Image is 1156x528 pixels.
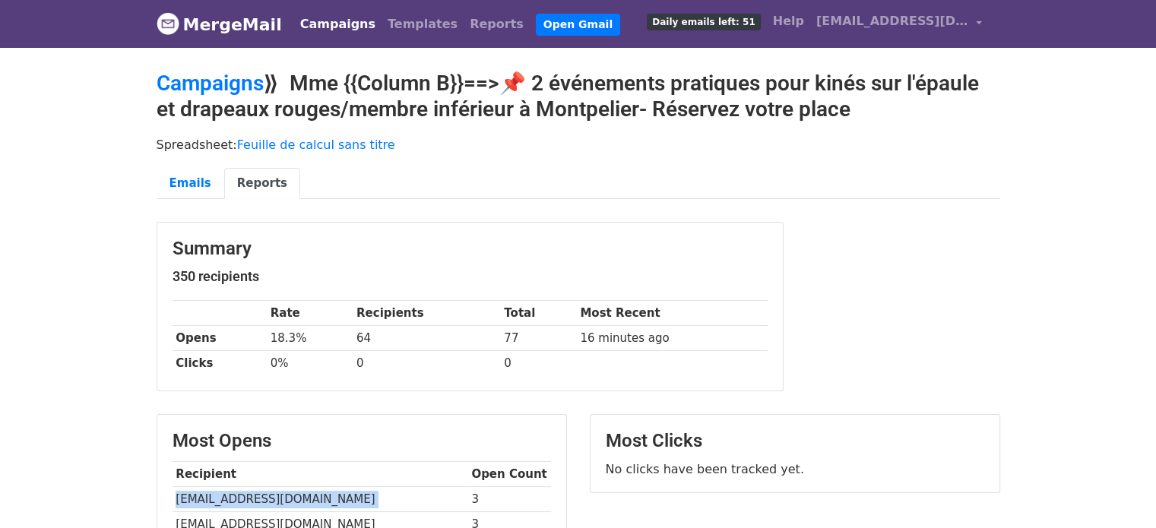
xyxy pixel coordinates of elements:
td: [EMAIL_ADDRESS][DOMAIN_NAME] [173,487,468,512]
a: Templates [382,9,464,40]
th: Rate [267,301,353,326]
p: Spreadsheet: [157,137,1000,153]
a: Help [767,6,810,36]
a: Open Gmail [536,14,620,36]
a: Campaigns [157,71,264,96]
a: Campaigns [294,9,382,40]
h3: Summary [173,238,768,260]
th: Most Recent [577,301,768,326]
th: Recipients [353,301,500,326]
h3: Most Opens [173,430,551,452]
h2: ⟫ Mme {{Column B}}==>📌 2 événements pratiques pour kinés sur l'épaule et drapeaux rouges/membre i... [157,71,1000,122]
th: Recipient [173,462,468,487]
td: 18.3% [267,326,353,351]
a: Reports [464,9,530,40]
td: 0 [353,351,500,376]
td: 0% [267,351,353,376]
th: Clicks [173,351,267,376]
td: 16 minutes ago [577,326,768,351]
a: [EMAIL_ADDRESS][DOMAIN_NAME] [810,6,988,42]
a: MergeMail [157,8,282,40]
th: Total [500,301,576,326]
h3: Most Clicks [606,430,984,452]
iframe: Chat Widget [1080,455,1156,528]
td: 64 [353,326,500,351]
td: 3 [468,487,551,512]
p: No clicks have been tracked yet. [606,461,984,477]
span: [EMAIL_ADDRESS][DOMAIN_NAME] [816,12,968,30]
a: Feuille de calcul sans titre [237,138,395,152]
img: MergeMail logo [157,12,179,35]
h5: 350 recipients [173,268,768,285]
div: Widget de chat [1080,455,1156,528]
a: Emails [157,168,224,199]
span: Daily emails left: 51 [647,14,760,30]
a: Reports [224,168,300,199]
th: Opens [173,326,267,351]
th: Open Count [468,462,551,487]
td: 77 [500,326,576,351]
a: Daily emails left: 51 [641,6,766,36]
td: 0 [500,351,576,376]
